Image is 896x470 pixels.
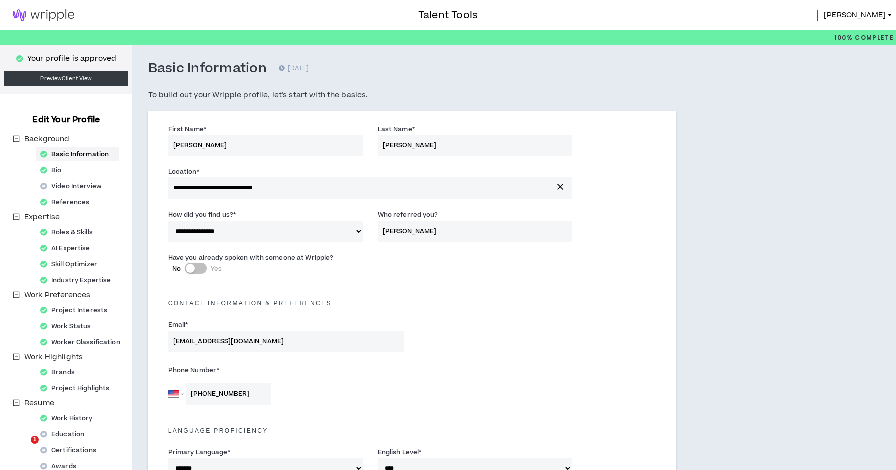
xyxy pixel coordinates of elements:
[22,133,71,145] span: Background
[13,213,20,220] span: minus-square
[22,397,56,409] span: Resume
[13,353,20,360] span: minus-square
[378,221,572,242] input: Name
[148,89,676,101] h5: To build out your Wripple profile, let's start with the basics.
[13,291,20,298] span: minus-square
[168,121,206,137] label: First Name
[22,351,85,363] span: Work Highlights
[168,135,363,156] input: First Name
[36,443,106,457] div: Certifications
[378,121,415,137] label: Last Name
[36,225,103,239] div: Roles & Skills
[13,135,20,142] span: minus-square
[24,134,69,144] span: Background
[378,135,572,156] input: Last Name
[22,289,92,301] span: Work Preferences
[36,335,130,349] div: Worker Classification
[853,33,894,42] span: Complete
[24,398,54,408] span: Resume
[31,436,39,444] span: 1
[28,114,104,126] h3: Edit Your Profile
[279,64,309,74] p: [DATE]
[168,207,236,223] label: How did you find us?
[168,331,405,352] input: Enter Email
[161,300,663,307] h5: Contact Information & preferences
[168,164,199,180] label: Location
[211,264,222,273] span: Yes
[378,444,422,460] label: English Level
[161,427,663,434] h5: Language Proficiency
[36,411,103,425] div: Work History
[36,381,119,395] div: Project Highlights
[36,273,121,287] div: Industry Expertise
[10,436,34,460] iframe: Intercom live chat
[4,71,128,86] a: PreviewClient View
[36,195,99,209] div: References
[36,147,119,161] div: Basic Information
[36,241,100,255] div: AI Expertise
[172,264,181,273] span: No
[24,352,83,362] span: Work Highlights
[148,60,267,77] h3: Basic Information
[418,8,478,23] h3: Talent Tools
[13,399,20,406] span: minus-square
[36,257,107,271] div: Skill Optimizer
[36,427,94,441] div: Education
[22,211,62,223] span: Expertise
[168,250,334,266] label: Have you already spoken with someone at Wripple?
[168,362,405,378] label: Phone Number
[36,365,85,379] div: Brands
[378,207,438,223] label: Who referred you?
[36,303,117,317] div: Project Interests
[36,179,112,193] div: Video Interview
[168,317,188,333] label: Email
[168,444,230,460] label: Primary Language
[36,163,72,177] div: Bio
[834,30,894,45] p: 100%
[36,319,101,333] div: Work Status
[24,212,60,222] span: Expertise
[185,263,207,274] button: NoYes
[24,290,90,300] span: Work Preferences
[27,53,116,64] p: Your profile is approved
[824,10,886,21] span: [PERSON_NAME]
